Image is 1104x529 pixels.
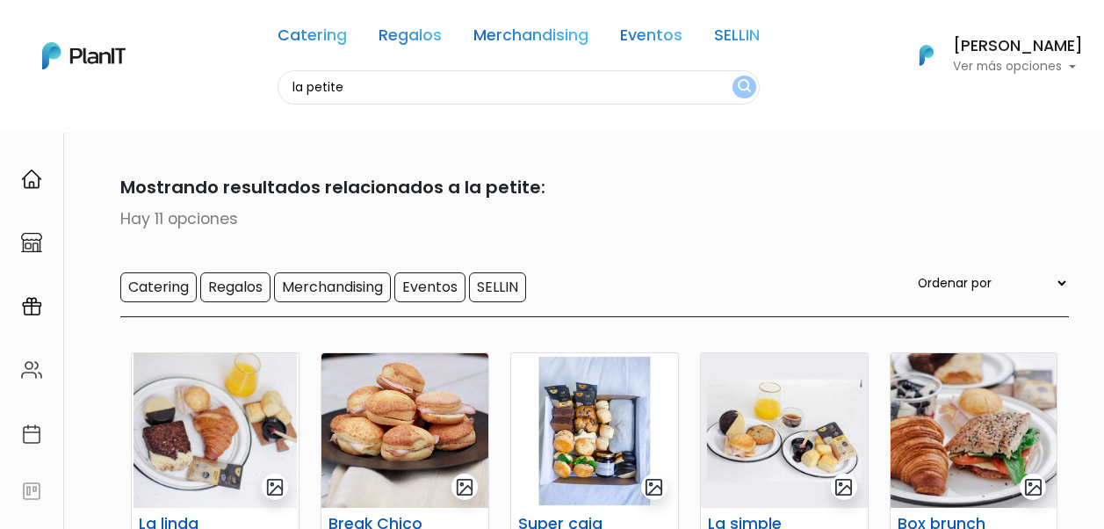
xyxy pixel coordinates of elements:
input: Regalos [200,272,271,302]
img: thumb_S%C3%BAper_caja__2_.jpg [511,353,678,508]
img: thumb_C62D151F-E902-4319-8710-2D2666BC3B46.jpeg [891,353,1057,508]
img: feedback-78b5a0c8f98aac82b08bfc38622c3050aee476f2c9584af64705fc4e61158814.svg [21,481,42,502]
input: Eventos [394,272,465,302]
p: Hay 11 opciones [36,207,1069,230]
input: Buscá regalos, desayunos, y más [278,70,760,105]
img: gallery-light [455,477,475,497]
img: home-e721727adea9d79c4d83392d1f703f7f8bce08238fde08b1acbfd93340b81755.svg [21,169,42,190]
input: Catering [120,272,197,302]
img: gallery-light [644,477,664,497]
h6: [PERSON_NAME] [953,39,1083,54]
img: gallery-light [1023,477,1043,497]
img: thumb_La_simple__1_.jpg [701,353,868,508]
img: PlanIt Logo [907,36,946,75]
img: calendar-87d922413cdce8b2cf7b7f5f62616a5cf9e4887200fb71536465627b3292af00.svg [21,424,42,445]
a: Merchandising [473,28,588,49]
p: Ver más opciones [953,61,1083,73]
img: thumb_scon-relleno01.png [321,353,488,508]
img: people-662611757002400ad9ed0e3c099ab2801c6687ba6c219adb57efc949bc21e19d.svg [21,359,42,380]
a: SELLIN [714,28,760,49]
img: PlanIt Logo [42,42,126,69]
a: Catering [278,28,347,49]
img: thumb_La_linda-PhotoRoom.png [132,353,299,508]
button: PlanIt Logo [PERSON_NAME] Ver más opciones [897,33,1083,78]
img: search_button-432b6d5273f82d61273b3651a40e1bd1b912527efae98b1b7a1b2c0702e16a8d.svg [738,79,751,96]
img: marketplace-4ceaa7011d94191e9ded77b95e3339b90024bf715f7c57f8cf31f2d8c509eaba.svg [21,232,42,253]
img: campaigns-02234683943229c281be62815700db0a1741e53638e28bf9629b52c665b00959.svg [21,296,42,317]
input: Merchandising [274,272,391,302]
a: Regalos [379,28,442,49]
img: gallery-light [833,477,854,497]
p: Mostrando resultados relacionados a la petite: [36,174,1069,200]
img: gallery-light [265,477,285,497]
a: Eventos [620,28,682,49]
input: SELLIN [469,272,526,302]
